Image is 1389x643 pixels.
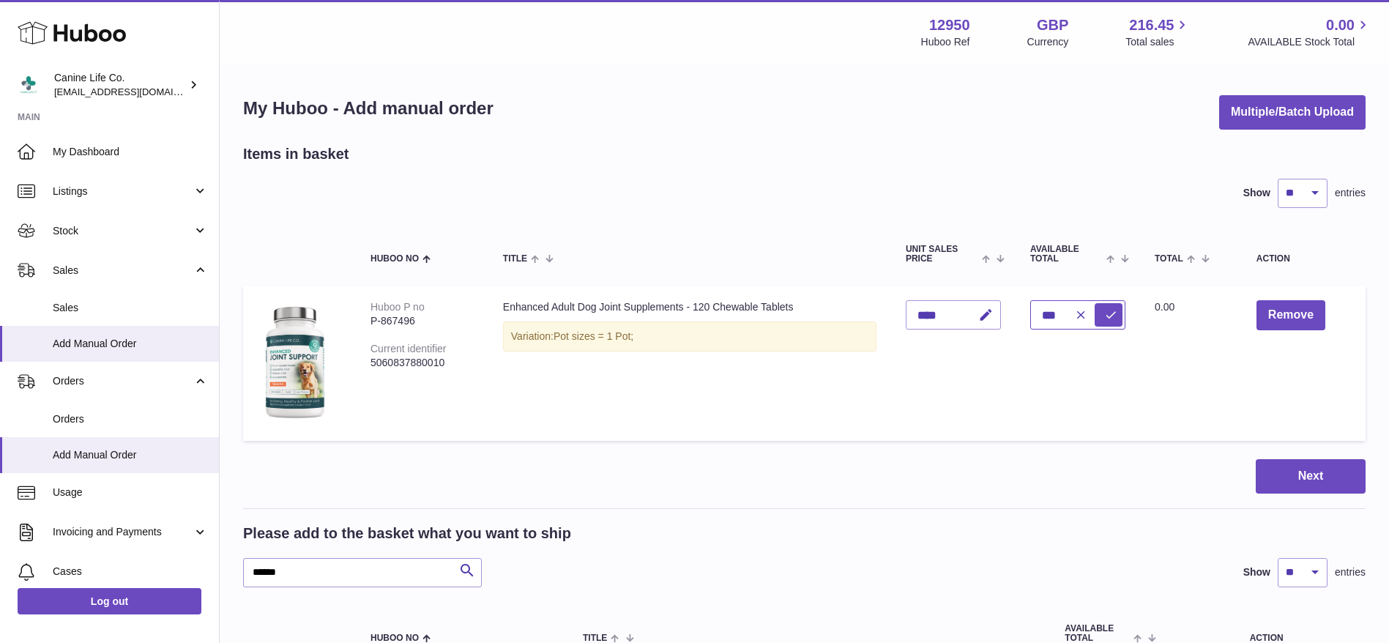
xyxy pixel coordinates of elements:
h2: Items in basket [243,144,349,164]
span: Title [503,254,527,264]
span: Pot sizes = 1 Pot; [554,330,633,342]
button: Next [1256,459,1366,494]
span: entries [1335,186,1366,200]
div: Currency [1027,35,1069,49]
label: Show [1243,186,1270,200]
div: P-867496 [370,314,474,328]
span: Huboo no [370,633,419,643]
span: Total sales [1125,35,1191,49]
a: 216.45 Total sales [1125,15,1191,49]
span: Stock [53,224,193,238]
span: [EMAIL_ADDRESS][DOMAIN_NAME] [54,86,215,97]
div: Huboo Ref [921,35,970,49]
span: Listings [53,185,193,198]
span: Add Manual Order [53,337,208,351]
span: Sales [53,264,193,278]
button: Multiple/Batch Upload [1219,95,1366,130]
span: Total [1155,254,1183,264]
span: 0.00 [1155,301,1174,313]
span: Unit Sales Price [906,245,978,264]
a: Log out [18,588,201,614]
span: Huboo no [370,254,419,264]
span: 0.00 [1326,15,1355,35]
span: AVAILABLE Stock Total [1248,35,1371,49]
span: My Dashboard [53,145,208,159]
span: Sales [53,301,208,315]
td: Enhanced Adult Dog Joint Supplements - 120 Chewable Tablets [488,286,891,441]
span: Title [583,633,607,643]
span: Add Manual Order [53,448,208,462]
img: internalAdmin-12950@internal.huboo.com [18,74,40,96]
span: Orders [53,374,193,388]
strong: 12950 [929,15,970,35]
span: AVAILABLE Total [1030,245,1103,264]
span: entries [1335,565,1366,579]
span: AVAILABLE Total [1065,624,1130,643]
button: Remove [1256,300,1325,330]
img: Enhanced Adult Dog Joint Supplements - 120 Chewable Tablets [258,300,331,423]
h1: My Huboo - Add manual order [243,97,494,120]
h2: Please add to the basket what you want to ship [243,524,571,543]
span: 216.45 [1129,15,1174,35]
strong: GBP [1037,15,1068,35]
span: Orders [53,412,208,426]
span: Usage [53,486,208,499]
a: 0.00 AVAILABLE Stock Total [1248,15,1371,49]
div: Current identifier [370,343,447,354]
div: Huboo P no [370,301,425,313]
span: Cases [53,565,208,579]
div: Canine Life Co. [54,71,186,99]
span: Invoicing and Payments [53,525,193,539]
div: Action [1256,254,1351,264]
label: Show [1243,565,1270,579]
div: 5060837880010 [370,356,474,370]
div: Variation: [503,321,876,352]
